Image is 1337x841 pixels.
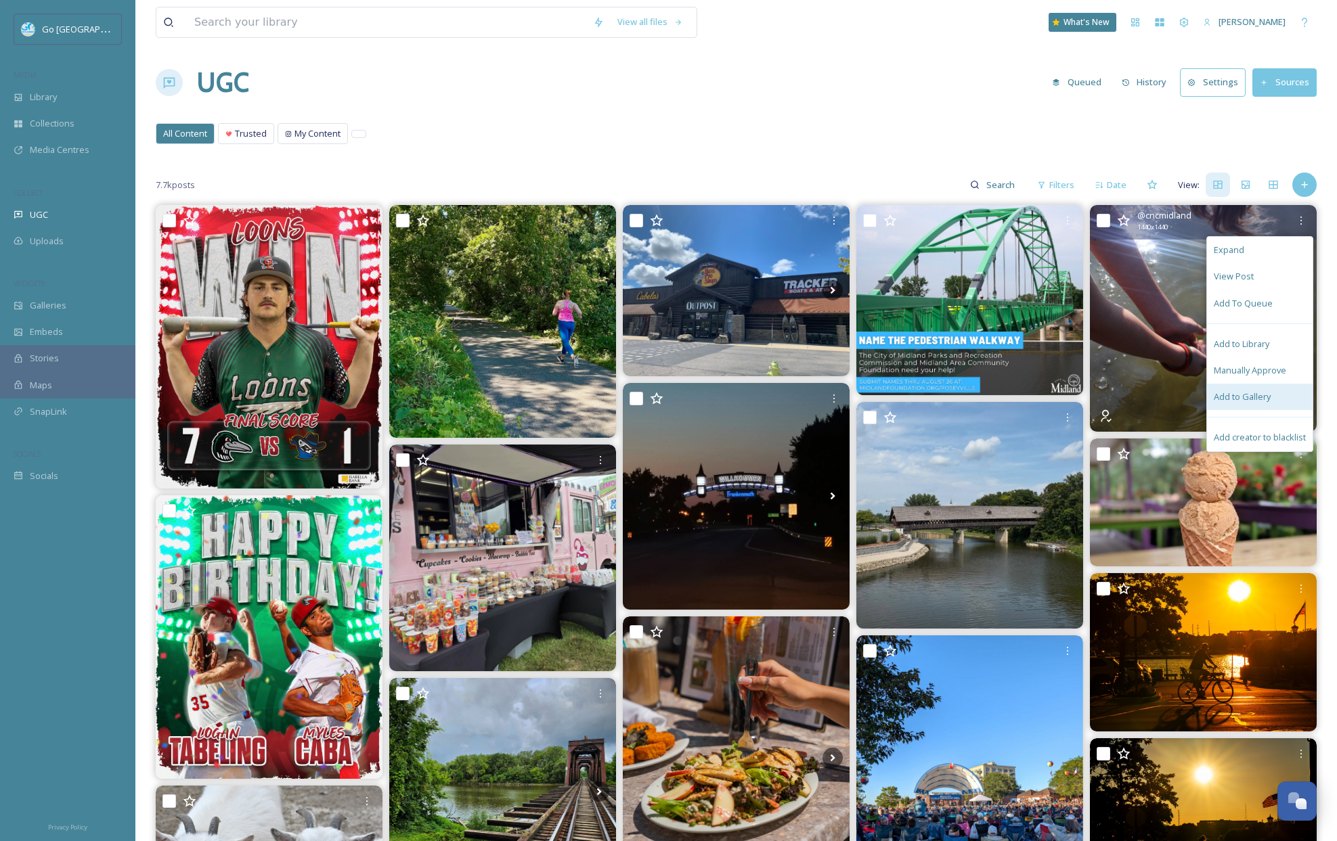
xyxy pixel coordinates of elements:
[1115,69,1181,95] a: History
[1178,179,1200,191] span: View:
[1045,69,1108,95] button: Queued
[1090,573,1317,731] img: Water Street. Bay City, MI. #baycitymichigan #baycitymi #greatlakesbay #downtownbaycity #michigan...
[389,445,616,671] img: 🎡Another great day at the Genesee County Fair! All your favorites including gourmet cupcakes, bub...
[30,143,89,156] span: Media Centres
[1214,244,1244,256] span: Expand
[14,70,37,80] span: MEDIA
[30,235,64,248] span: Uploads
[1214,338,1269,350] span: Add to Library
[30,379,52,392] span: Maps
[1214,390,1271,403] span: Add to Gallery
[1180,68,1252,96] a: Settings
[1107,179,1126,191] span: Date
[1090,205,1317,432] img: Join CNC staff on Fri, Aug 22 to release young lake sturgeon into the Tittabawassee River! Please...
[14,278,45,288] span: WIDGETS
[623,383,850,610] img: frankenmuth turned 180 on Monday! Have some great memories from this beautiful little town. First...
[1180,68,1246,96] button: Settings
[623,205,850,376] img: The wood has been repaired and stained so the HI team installed the remaining two channel letter ...
[30,208,48,221] span: UGC
[30,470,58,482] span: Socials
[156,495,382,779] img: Happy Birthday to Loons pitchers Logan Tabeling and Myles Caba! 🥳
[1214,364,1286,377] span: Manually Approve
[1214,270,1254,283] span: View Post
[611,9,690,35] a: View all files
[980,171,1024,198] input: Search
[1196,9,1292,35] a: [PERSON_NAME]
[48,823,87,832] span: Privacy Policy
[14,187,43,198] span: COLLECT
[856,402,1083,629] img: Recognize this iconic bridge? Hint: It’s a Michigan landmark. 🩵 #travel #travelphotography #trave...
[1049,13,1116,32] a: What's New
[1219,16,1286,28] span: [PERSON_NAME]
[294,127,341,140] span: My Content
[30,352,59,365] span: Stories
[1137,209,1191,222] span: @ cncmidland
[22,22,35,36] img: GoGreatLogo_MISkies_RegionalTrails%20%281%29.png
[196,62,249,103] a: UGC
[30,91,57,104] span: Library
[1045,69,1115,95] a: Queued
[1277,781,1317,821] button: Open Chat
[235,127,267,140] span: Trusted
[389,205,616,438] img: 30 min interval run ✌🏼♥️🏃‍♀️ onepeloton To say hiit after hiit two for one is perfection is an un...
[30,117,74,130] span: Collections
[30,405,67,418] span: SnapLink
[1214,431,1306,444] span: Add creator to blacklist
[14,449,41,459] span: SOCIALS
[1090,438,1317,566] img: Well, it's getting to be that time of year again. The kids are heading back to school, the heat o...
[1049,179,1074,191] span: Filters
[156,205,382,488] img: Just 1 game back! 🟢 Jake Gelof: 2 2B, BB, 2 RBI, 3 R 🟢 Maddux Bruns: 4.2 IP, 2 H, 0 ER, 8 SO 🟢 Jo...
[30,299,66,312] span: Galleries
[856,205,1083,395] img: The City of Midland Parks and Recreation Commission and Midland Area Community Foundation need yo...
[48,818,87,834] a: Privacy Policy
[1252,68,1317,96] button: Sources
[1115,69,1174,95] button: History
[42,22,142,35] span: Go [GEOGRAPHIC_DATA]
[156,179,195,191] span: 7.7k posts
[1137,223,1168,232] span: 1440 x 1440
[163,127,207,140] span: All Content
[188,7,586,37] input: Search your library
[30,325,63,338] span: Embeds
[1214,297,1273,310] span: Add To Queue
